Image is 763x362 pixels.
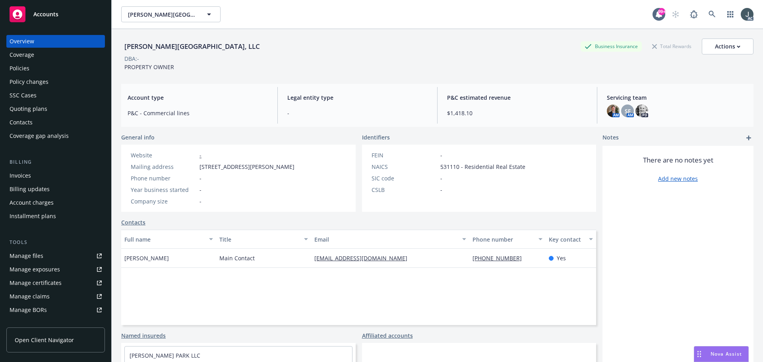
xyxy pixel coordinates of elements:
[704,6,720,22] a: Search
[440,186,442,194] span: -
[6,317,105,330] a: Summary of insurance
[219,254,255,262] span: Main Contact
[10,304,47,316] div: Manage BORs
[702,39,753,54] button: Actions
[121,331,166,340] a: Named insureds
[557,254,566,262] span: Yes
[216,230,311,249] button: Title
[10,48,34,61] div: Coverage
[6,130,105,142] a: Coverage gap analysis
[469,230,545,249] button: Phone number
[372,174,437,182] div: SIC code
[447,109,587,117] span: $1,418.10
[440,151,442,159] span: -
[440,174,442,182] span: -
[372,186,437,194] div: CSLB
[121,133,155,141] span: General info
[744,133,753,143] a: add
[10,116,33,129] div: Contacts
[643,155,713,165] span: There are no notes yet
[121,230,216,249] button: Full name
[694,346,749,362] button: Nova Assist
[10,210,56,223] div: Installment plans
[473,254,528,262] a: [PHONE_NUMBER]
[10,290,50,303] div: Manage claims
[6,277,105,289] a: Manage certificates
[607,105,620,117] img: photo
[199,163,294,171] span: [STREET_ADDRESS][PERSON_NAME]
[199,174,201,182] span: -
[128,10,197,19] span: [PERSON_NAME][GEOGRAPHIC_DATA], LLC
[6,89,105,102] a: SSC Cases
[6,116,105,129] a: Contacts
[199,151,201,159] a: -
[124,63,174,71] span: PROPERTY OWNER
[741,8,753,21] img: photo
[131,197,196,205] div: Company size
[6,75,105,88] a: Policy changes
[6,169,105,182] a: Invoices
[6,3,105,25] a: Accounts
[6,290,105,303] a: Manage claims
[15,336,74,344] span: Open Client Navigator
[10,317,70,330] div: Summary of insurance
[372,163,437,171] div: NAICS
[130,352,200,359] a: [PERSON_NAME] PARK LLC
[6,48,105,61] a: Coverage
[6,263,105,276] a: Manage exposures
[10,250,43,262] div: Manage files
[131,174,196,182] div: Phone number
[625,107,631,115] span: SF
[10,130,69,142] div: Coverage gap analysis
[287,109,428,117] span: -
[711,350,742,357] span: Nova Assist
[33,11,58,17] span: Accounts
[199,186,201,194] span: -
[10,183,50,196] div: Billing updates
[128,93,268,102] span: Account type
[131,186,196,194] div: Year business started
[6,304,105,316] a: Manage BORs
[10,277,62,289] div: Manage certificates
[10,103,47,115] div: Quoting plans
[311,230,469,249] button: Email
[131,163,196,171] div: Mailing address
[10,263,60,276] div: Manage exposures
[362,133,390,141] span: Identifiers
[131,151,196,159] div: Website
[715,39,740,54] div: Actions
[686,6,702,22] a: Report a Bug
[602,133,619,143] span: Notes
[447,93,587,102] span: P&C estimated revenue
[658,8,665,15] div: 99+
[581,41,642,51] div: Business Insurance
[549,235,584,244] div: Key contact
[124,254,169,262] span: [PERSON_NAME]
[658,174,698,183] a: Add new notes
[6,103,105,115] a: Quoting plans
[10,169,31,182] div: Invoices
[668,6,684,22] a: Start snowing
[199,197,201,205] span: -
[10,196,54,209] div: Account charges
[121,218,145,226] a: Contacts
[10,75,48,88] div: Policy changes
[635,105,648,117] img: photo
[6,62,105,75] a: Policies
[10,89,37,102] div: SSC Cases
[546,230,596,249] button: Key contact
[219,235,299,244] div: Title
[6,158,105,166] div: Billing
[6,35,105,48] a: Overview
[287,93,428,102] span: Legal entity type
[6,210,105,223] a: Installment plans
[121,41,263,52] div: [PERSON_NAME][GEOGRAPHIC_DATA], LLC
[10,35,34,48] div: Overview
[722,6,738,22] a: Switch app
[124,235,204,244] div: Full name
[314,235,457,244] div: Email
[473,235,533,244] div: Phone number
[440,163,525,171] span: 531110 - Residential Real Estate
[314,254,414,262] a: [EMAIL_ADDRESS][DOMAIN_NAME]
